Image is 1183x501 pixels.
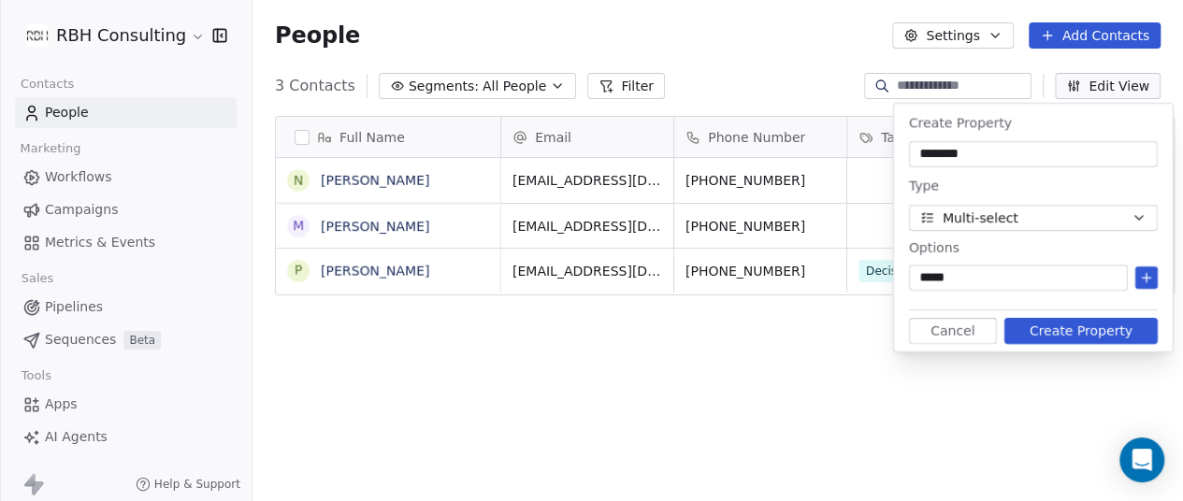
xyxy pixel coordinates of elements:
[15,194,237,225] a: Campaigns
[685,262,835,280] span: [PHONE_NUMBER]
[909,179,939,193] span: Type
[685,171,835,190] span: [PHONE_NUMBER]
[123,331,161,350] span: Beta
[26,24,49,47] img: RBHLOGOGREEN.png
[685,217,835,236] span: [PHONE_NUMBER]
[858,260,959,282] span: Decision Maker
[483,77,546,96] span: All People
[12,70,82,98] span: Contacts
[45,297,103,317] span: Pipelines
[321,219,429,234] a: [PERSON_NAME]
[909,115,1012,130] span: Create Property
[321,173,429,188] a: [PERSON_NAME]
[15,227,237,258] a: Metrics & Events
[276,117,500,157] div: Full Name
[512,217,662,236] span: [EMAIL_ADDRESS][DOMAIN_NAME]
[45,394,78,414] span: Apps
[295,261,302,280] div: P
[587,73,665,99] button: Filter
[45,103,89,122] span: People
[15,324,237,355] a: SequencesBeta
[15,389,237,420] a: Apps
[339,128,405,147] span: Full Name
[943,208,1018,228] span: Multi-select
[13,362,59,390] span: Tools
[275,75,355,97] span: 3 Contacts
[1004,318,1158,344] button: Create Property
[275,21,360,50] span: People
[847,117,1019,157] div: Tags
[1055,73,1161,99] button: Edit View
[15,97,237,128] a: People
[45,200,118,220] span: Campaigns
[136,477,240,492] a: Help & Support
[12,135,89,163] span: Marketing
[15,422,237,452] a: AI Agents
[15,162,237,193] a: Workflows
[512,171,662,190] span: [EMAIL_ADDRESS][DOMAIN_NAME]
[909,205,1158,231] button: Multi-select
[321,264,429,279] a: [PERSON_NAME]
[45,330,116,350] span: Sequences
[45,427,108,447] span: AI Agents
[45,233,155,252] span: Metrics & Events
[294,171,303,191] div: N
[881,128,910,147] span: Tags
[535,128,571,147] span: Email
[909,238,959,257] span: Options
[892,22,1013,49] button: Settings
[22,20,199,51] button: RBH Consulting
[501,117,673,157] div: Email
[1029,22,1161,49] button: Add Contacts
[45,167,112,187] span: Workflows
[15,292,237,322] a: Pipelines
[674,117,846,157] div: Phone Number
[909,318,997,344] button: Cancel
[708,128,805,147] span: Phone Number
[409,77,479,96] span: Segments:
[512,262,662,280] span: [EMAIL_ADDRESS][DOMAIN_NAME]
[154,477,240,492] span: Help & Support
[13,265,62,293] span: Sales
[56,23,186,48] span: RBH Consulting
[1119,437,1164,482] div: Open Intercom Messenger
[293,216,304,236] div: M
